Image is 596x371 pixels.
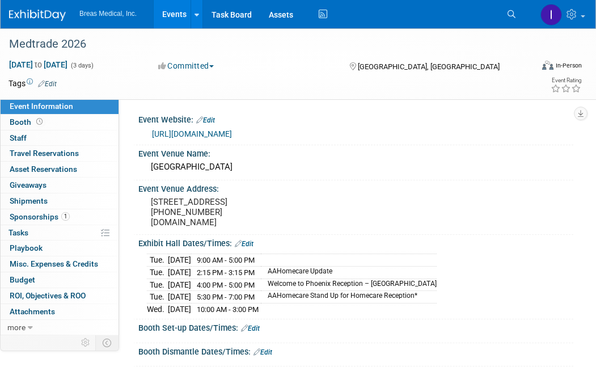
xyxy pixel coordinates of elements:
a: Attachments [1,304,119,319]
span: Attachments [10,307,55,316]
span: Tasks [9,228,28,237]
td: Toggle Event Tabs [96,335,119,350]
span: Sponsorships [10,212,70,221]
td: Tue. [147,279,168,291]
div: Booth Dismantle Dates/Times: [138,343,573,358]
span: [DATE] [DATE] [9,60,68,70]
a: Staff [1,130,119,146]
div: [GEOGRAPHIC_DATA] [147,158,565,176]
img: Format-Inperson.png [542,61,553,70]
a: Edit [241,324,260,332]
span: 1 [61,212,70,221]
td: Tue. [147,291,168,303]
td: [DATE] [168,267,191,279]
a: Tasks [1,225,119,241]
span: ROI, Objectives & ROO [10,291,86,300]
a: Sponsorships1 [1,209,119,225]
span: 4:00 PM - 5:00 PM [197,281,255,289]
span: 2:15 PM - 3:15 PM [197,268,255,277]
span: more [7,323,26,332]
span: Budget [10,275,35,284]
td: [DATE] [168,303,191,315]
a: Edit [235,240,253,248]
td: Tue. [147,254,168,267]
span: Shipments [10,196,48,205]
span: 5:30 PM - 7:00 PM [197,293,255,301]
td: Welcome to Phoenix Reception – [GEOGRAPHIC_DATA] [261,279,437,291]
div: Event Venue Address: [138,180,573,195]
span: Booth [10,117,45,127]
span: 10:00 AM - 3:00 PM [197,305,259,314]
a: Budget [1,272,119,288]
a: Shipments [1,193,119,209]
a: Event Information [1,99,119,114]
div: Event Rating [551,78,581,83]
span: Giveaways [10,180,47,189]
span: to [33,60,44,69]
span: [GEOGRAPHIC_DATA], [GEOGRAPHIC_DATA] [358,62,500,71]
td: [DATE] [168,291,191,303]
span: Booth not reserved yet [34,117,45,126]
a: Giveaways [1,178,119,193]
div: Booth Set-up Dates/Times: [138,319,573,334]
span: Travel Reservations [10,149,79,158]
a: Asset Reservations [1,162,119,177]
td: Wed. [147,303,168,315]
img: ExhibitDay [9,10,66,21]
a: Misc. Expenses & Credits [1,256,119,272]
button: Committed [154,60,218,71]
td: [DATE] [168,254,191,267]
span: Misc. Expenses & Credits [10,259,98,268]
td: Personalize Event Tab Strip [76,335,96,350]
div: Event Format [493,59,582,76]
span: 9:00 AM - 5:00 PM [197,256,255,264]
a: Edit [253,348,272,356]
span: Staff [10,133,27,142]
div: Exhibit Hall Dates/Times: [138,235,573,250]
a: Booth [1,115,119,130]
span: (3 days) [70,62,94,69]
a: more [1,320,119,335]
div: Event Venue Name: [138,145,573,159]
span: Playbook [10,243,43,252]
a: Playbook [1,241,119,256]
td: AAHomecare Stand Up for Homecare Reception* [261,291,437,303]
span: Asset Reservations [10,165,77,174]
td: Tue. [147,267,168,279]
td: AAHomecare Update [261,267,437,279]
a: ROI, Objectives & ROO [1,288,119,303]
span: Event Information [10,102,73,111]
a: Edit [38,80,57,88]
span: Breas Medical, Inc. [79,10,137,18]
pre: [STREET_ADDRESS] [PHONE_NUMBER] [DOMAIN_NAME] [151,197,307,227]
a: Edit [196,116,215,124]
td: Tags [9,78,57,89]
td: [DATE] [168,279,191,291]
div: In-Person [555,61,582,70]
img: Inga Dolezar [540,4,562,26]
a: Travel Reservations [1,146,119,161]
div: Event Website: [138,111,573,126]
a: [URL][DOMAIN_NAME] [152,129,232,138]
div: Medtrade 2026 [5,34,525,54]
